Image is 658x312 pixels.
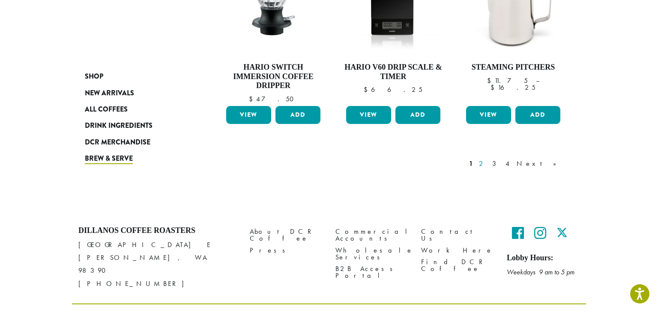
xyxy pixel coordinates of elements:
[335,263,408,281] a: B2B Access Portal
[487,76,528,85] bdi: 11.75
[364,85,422,94] bdi: 66.25
[421,226,494,244] a: Contact Us
[504,159,512,169] a: 4
[250,244,323,256] a: Press
[421,244,494,256] a: Work Here
[85,134,188,150] a: DCR Merchandise
[85,118,188,134] a: Drink Ingredients
[85,137,150,148] span: DCR Merchandise
[250,226,323,244] a: About DCR Coffee
[395,106,440,124] button: Add
[346,106,391,124] a: View
[364,85,371,94] span: $
[491,159,501,169] a: 3
[224,63,323,91] h4: Hario Switch Immersion Coffee Dripper
[85,88,134,99] span: New Arrivals
[85,121,153,131] span: Drink Ingredients
[226,106,271,124] a: View
[466,106,511,124] a: View
[344,63,443,81] h4: Hario V60 Drip Scale & Timer
[85,150,188,167] a: Brew & Serve
[78,226,237,235] h4: Dillanos Coffee Roasters
[335,226,408,244] a: Commercial Accounts
[421,256,494,274] a: Find DCR Coffee
[249,94,298,103] bdi: 47.50
[491,83,498,92] span: $
[78,238,237,290] p: [GEOGRAPHIC_DATA] E [PERSON_NAME], WA 98390 [PHONE_NUMBER]
[85,101,188,118] a: All Coffees
[85,104,128,115] span: All Coffees
[335,244,408,263] a: Wholesale Services
[477,159,488,169] a: 2
[491,83,535,92] bdi: 16.25
[507,268,574,277] em: Weekdays 9 am to 5 pm
[515,159,564,169] a: Next »
[85,68,188,85] a: Shop
[85,71,103,82] span: Shop
[464,63,562,72] h4: Steaming Pitchers
[487,76,494,85] span: $
[515,106,560,124] button: Add
[85,153,133,164] span: Brew & Serve
[275,106,320,124] button: Add
[249,94,256,103] span: $
[536,76,539,85] span: –
[85,85,188,101] a: New Arrivals
[467,159,475,169] a: 1
[507,253,580,263] h5: Lobby Hours:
